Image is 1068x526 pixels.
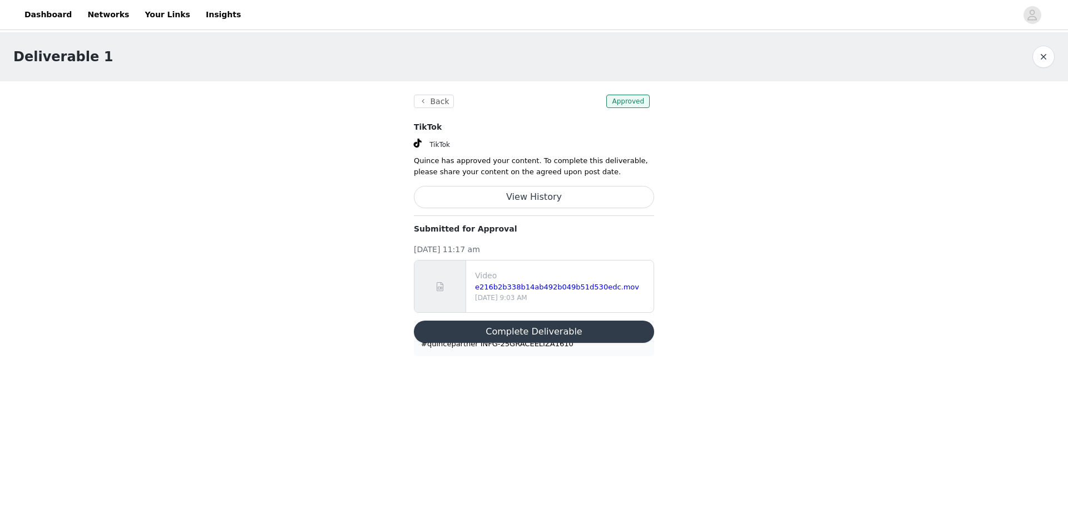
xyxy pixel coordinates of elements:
[18,2,78,27] a: Dashboard
[429,141,450,149] span: TikTok
[475,283,639,291] a: e216b2b338b14ab492b049b51d530edc.mov
[414,321,654,343] button: Complete Deliverable
[414,95,454,108] button: Back
[1027,6,1037,24] div: avatar
[606,95,650,108] span: Approved
[414,186,654,208] button: View History
[400,81,667,370] section: Quince has approved your content. To complete this deliverable, please share your content on the ...
[138,2,197,27] a: Your Links
[475,293,649,303] p: [DATE] 9:03 AM
[475,270,649,282] p: Video
[414,223,654,235] p: Submitted for Approval
[199,2,248,27] a: Insights
[414,121,654,133] h4: TikTok
[13,47,113,67] h1: Deliverable 1
[414,244,654,255] p: [DATE] 11:17 am
[81,2,136,27] a: Networks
